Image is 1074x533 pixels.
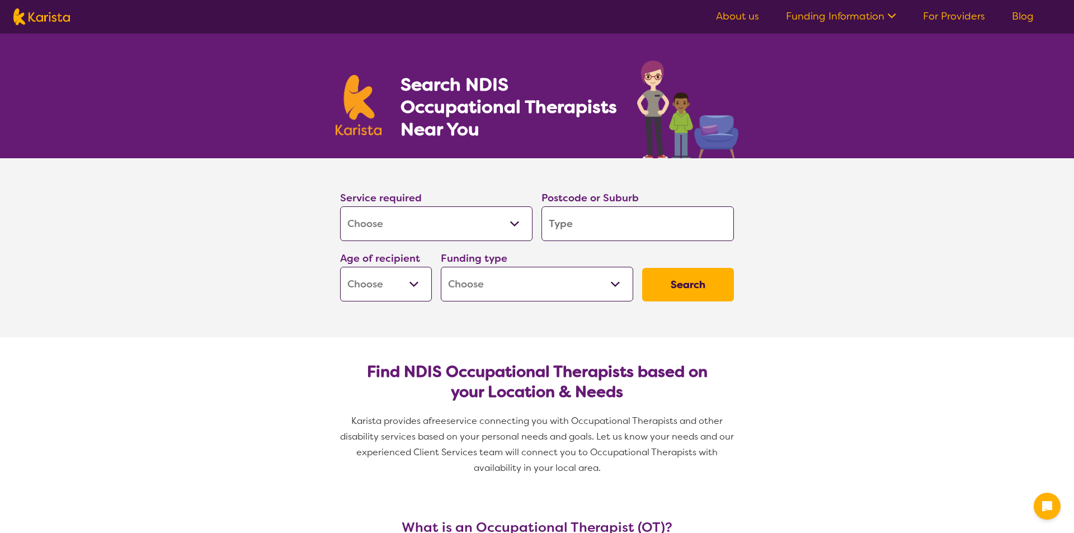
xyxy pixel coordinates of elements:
input: Type [541,206,734,241]
a: For Providers [923,10,985,23]
label: Service required [340,191,422,205]
label: Funding type [441,252,507,265]
label: Postcode or Suburb [541,191,639,205]
img: Karista logo [336,75,381,135]
span: service connecting you with Occupational Therapists and other disability services based on your p... [340,415,736,474]
a: Blog [1012,10,1034,23]
label: Age of recipient [340,252,420,265]
img: occupational-therapy [637,60,738,158]
img: Karista logo [13,8,70,25]
h1: Search NDIS Occupational Therapists Near You [401,73,618,140]
span: Karista provides a [351,415,428,427]
button: Search [642,268,734,301]
a: About us [716,10,759,23]
span: free [428,415,446,427]
h2: Find NDIS Occupational Therapists based on your Location & Needs [349,362,725,402]
a: Funding Information [786,10,896,23]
